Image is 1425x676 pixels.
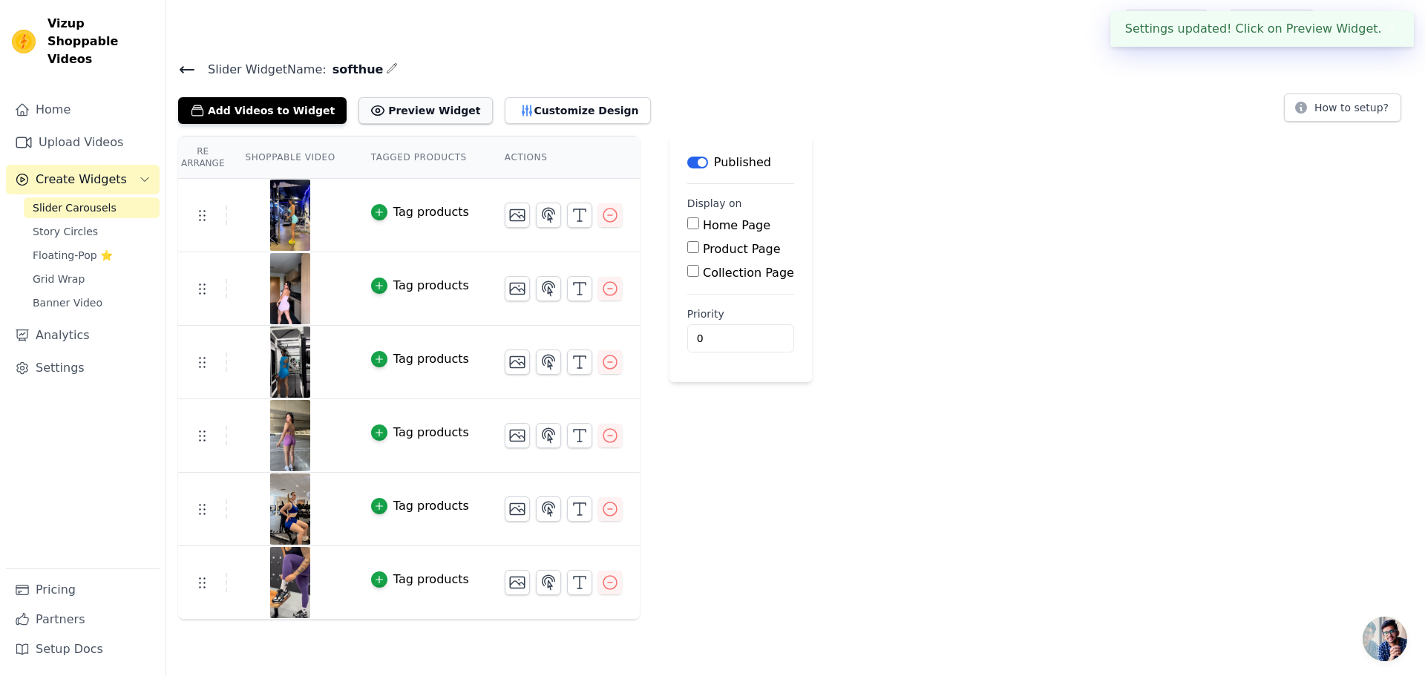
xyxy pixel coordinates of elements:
[371,350,469,368] button: Tag products
[703,218,770,232] label: Home Page
[505,97,651,124] button: Customize Design
[487,137,640,179] th: Actions
[6,353,160,383] a: Settings
[505,203,530,228] button: Change Thumbnail
[33,248,113,263] span: Floating-Pop ⭐
[24,292,160,313] a: Banner Video
[47,15,154,68] span: Vizup Shoppable Videos
[1110,11,1414,47] div: Settings updated! Click on Preview Widget.
[386,59,398,79] div: Edit Name
[269,180,311,251] img: tn-8db28a4890cc439d9f4c9a551347e159.png
[327,61,384,79] span: softhue
[505,496,530,522] button: Change Thumbnail
[6,165,160,194] button: Create Widgets
[393,571,469,588] div: Tag products
[227,137,353,179] th: Shoppable Video
[371,203,469,221] button: Tag products
[1363,617,1407,661] a: 开放式聊天
[371,571,469,588] button: Tag products
[1229,10,1314,38] a: Book Demo
[6,321,160,350] a: Analytics
[714,154,771,171] p: Published
[687,196,742,211] legend: Display on
[358,97,492,124] button: Preview Widget
[687,306,794,321] label: Priority
[393,424,469,442] div: Tag products
[24,221,160,242] a: Story Circles
[505,350,530,375] button: Change Thumbnail
[393,350,469,368] div: Tag products
[505,570,530,595] button: Change Thumbnail
[703,242,781,256] label: Product Page
[393,277,469,295] div: Tag products
[1284,104,1401,118] a: How to setup?
[6,95,160,125] a: Home
[1382,20,1399,38] button: Close
[24,245,160,266] a: Floating-Pop ⭐
[196,61,327,79] span: Slider Widget Name:
[393,497,469,515] div: Tag products
[6,634,160,664] a: Setup Docs
[24,269,160,289] a: Grid Wrap
[393,203,469,221] div: Tag products
[1350,10,1413,37] p: Yeoreo FR
[353,137,487,179] th: Tagged Products
[6,575,160,605] a: Pricing
[6,605,160,634] a: Partners
[36,171,127,188] span: Create Widgets
[371,497,469,515] button: Tag products
[371,277,469,295] button: Tag products
[269,400,311,471] img: tn-4af0a3169c4a4a0193239ed31476a814.png
[33,200,117,215] span: Slider Carousels
[33,272,85,286] span: Grid Wrap
[33,224,98,239] span: Story Circles
[269,326,311,398] img: tn-00d2f08bbb8541ef8877e8fcbae45e2b.png
[178,137,227,179] th: Re Arrange
[6,128,160,157] a: Upload Videos
[269,547,311,618] img: tn-fe15a101be6f475fa0cf6d5917d30270.png
[1124,10,1208,38] a: Help Setup
[505,423,530,448] button: Change Thumbnail
[505,276,530,301] button: Change Thumbnail
[269,473,311,545] img: tn-6dcf5b0b12214dd68f27206fdca6a2bb.png
[12,30,36,53] img: Vizup
[1284,93,1401,122] button: How to setup?
[33,295,102,310] span: Banner Video
[178,97,347,124] button: Add Videos to Widget
[24,197,160,218] a: Slider Carousels
[1326,10,1413,37] button: Y Yeoreo FR
[703,266,794,280] label: Collection Page
[269,253,311,324] img: tn-e115c065c2c44bbfb9b3ee30dd346123.png
[371,424,469,442] button: Tag products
